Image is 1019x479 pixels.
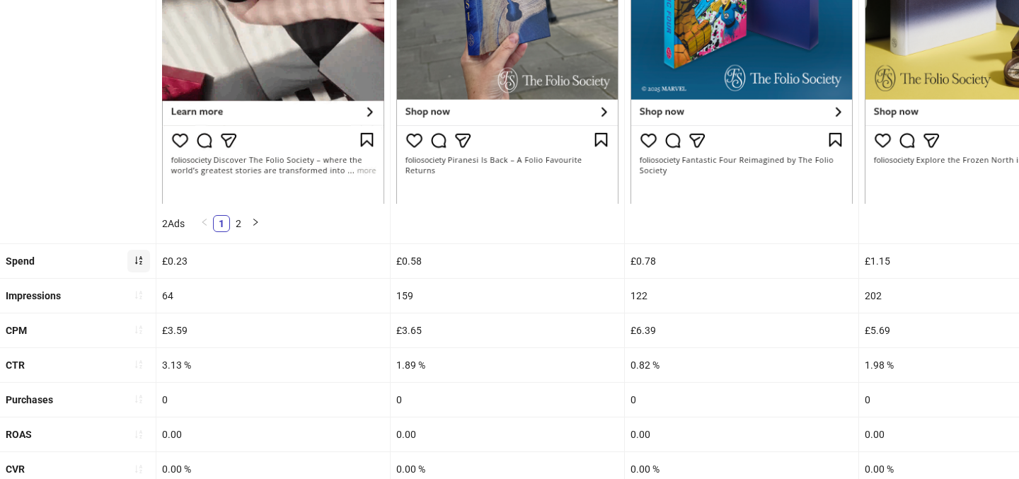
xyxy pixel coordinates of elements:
div: 0 [391,383,624,417]
span: sort-ascending [134,394,144,404]
a: 2 [231,216,246,231]
div: 0.00 [156,417,390,451]
span: left [200,218,209,226]
b: CTR [6,359,25,371]
b: CVR [6,463,25,475]
div: 0.00 [391,417,624,451]
li: 1 [213,215,230,232]
div: £3.65 [391,313,624,347]
span: sort-ascending [134,359,144,369]
div: £3.59 [156,313,390,347]
div: £6.39 [625,313,858,347]
div: 0 [156,383,390,417]
b: ROAS [6,429,32,440]
span: 2 Ads [162,218,185,229]
div: 0 [625,383,858,417]
div: 0.82 % [625,348,858,382]
a: 1 [214,216,229,231]
b: Spend [6,255,35,267]
span: sort-ascending [134,290,144,300]
span: sort-ascending [134,255,144,265]
div: 3.13 % [156,348,390,382]
button: right [247,215,264,232]
div: 64 [156,279,390,313]
div: £0.78 [625,244,858,278]
span: right [251,218,260,226]
div: £0.58 [391,244,624,278]
b: CPM [6,325,27,336]
li: Previous Page [196,215,213,232]
li: Next Page [247,215,264,232]
div: 0.00 [625,417,858,451]
span: sort-ascending [134,325,144,335]
li: 2 [230,215,247,232]
b: Impressions [6,290,61,301]
span: sort-ascending [134,429,144,439]
div: 1.89 % [391,348,624,382]
b: Purchases [6,394,53,405]
div: £0.23 [156,244,390,278]
div: 159 [391,279,624,313]
div: 122 [625,279,858,313]
span: sort-ascending [134,464,144,474]
button: left [196,215,213,232]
